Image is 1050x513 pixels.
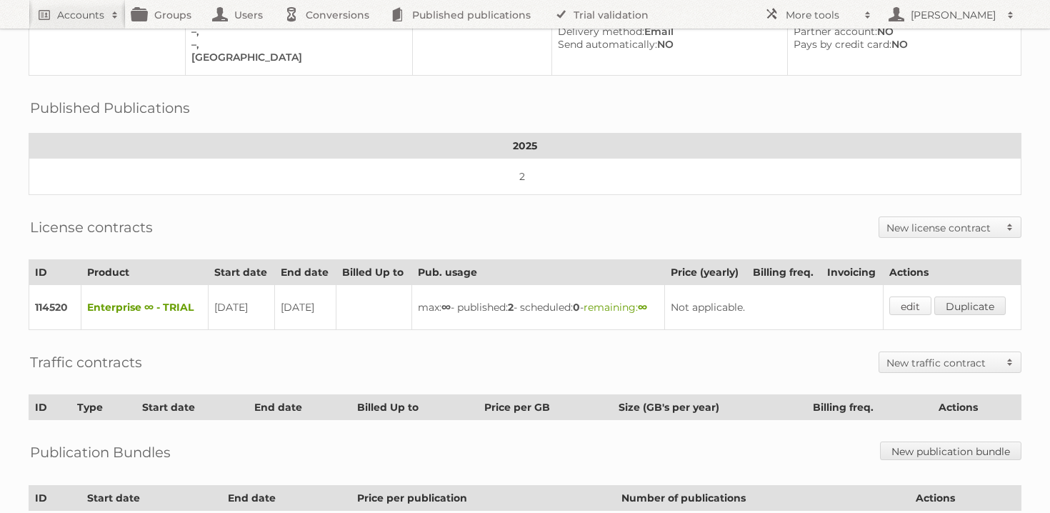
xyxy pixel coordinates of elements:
[248,395,351,420] th: End date
[222,486,351,511] th: End date
[638,301,647,314] strong: ∞
[136,395,248,420] th: Start date
[794,38,1009,51] div: NO
[612,395,806,420] th: Size (GB's per year)
[880,442,1021,460] a: New publication bundle
[999,217,1021,237] span: Toggle
[879,352,1021,372] a: New traffic contract
[584,301,647,314] span: remaining:
[573,301,580,314] strong: 0
[558,25,644,38] span: Delivery method:
[81,486,222,511] th: Start date
[508,301,514,314] strong: 2
[29,134,1021,159] th: 2025
[71,395,136,420] th: Type
[29,285,81,330] td: 114520
[30,97,190,119] h2: Published Publications
[30,216,153,238] h2: License contracts
[81,260,208,285] th: Product
[884,260,1021,285] th: Actions
[208,285,274,330] td: [DATE]
[30,352,142,373] h2: Traffic contracts
[29,486,81,511] th: ID
[665,260,747,285] th: Price (yearly)
[29,159,1021,195] td: 2
[879,217,1021,237] a: New license contract
[821,260,884,285] th: Invoicing
[29,260,81,285] th: ID
[794,25,877,38] span: Partner account:
[30,442,171,463] h2: Publication Bundles
[889,297,931,315] a: edit
[411,285,664,330] td: max: - published: - scheduled: -
[907,8,1000,22] h2: [PERSON_NAME]
[336,260,412,285] th: Billed Up to
[191,38,401,51] div: –,
[794,25,1009,38] div: NO
[910,486,1021,511] th: Actions
[886,356,999,370] h2: New traffic contract
[191,25,401,38] div: –,
[441,301,451,314] strong: ∞
[478,395,612,420] th: Price per GB
[746,260,821,285] th: Billing freq.
[275,260,336,285] th: End date
[934,297,1006,315] a: Duplicate
[275,285,336,330] td: [DATE]
[665,285,884,330] td: Not applicable.
[413,1,551,76] td: –
[558,38,776,51] div: NO
[57,8,104,22] h2: Accounts
[191,51,401,64] div: [GEOGRAPHIC_DATA]
[351,395,479,420] th: Billed Up to
[786,8,857,22] h2: More tools
[558,38,657,51] span: Send automatically:
[932,395,1021,420] th: Actions
[807,395,933,420] th: Billing freq.
[615,486,910,511] th: Number of publications
[411,260,664,285] th: Pub. usage
[558,25,776,38] div: Email
[351,486,615,511] th: Price per publication
[886,221,999,235] h2: New license contract
[208,260,274,285] th: Start date
[29,395,71,420] th: ID
[794,38,891,51] span: Pays by credit card:
[81,285,208,330] td: Enterprise ∞ - TRIAL
[999,352,1021,372] span: Toggle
